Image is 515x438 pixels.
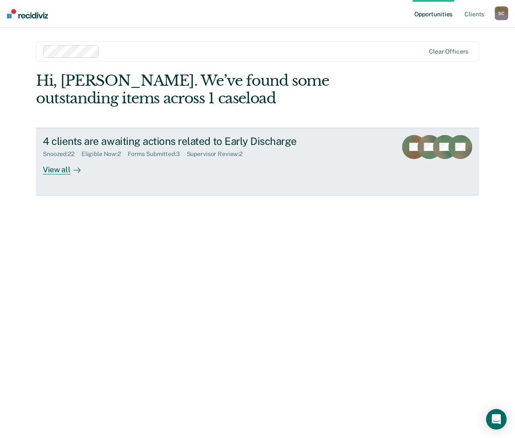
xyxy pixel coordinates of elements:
div: Supervisor Review : 2 [186,150,249,158]
img: Recidiviz [7,9,48,18]
div: Eligible Now : 2 [81,150,128,158]
a: 4 clients are awaiting actions related to Early DischargeSnoozed:22Eligible Now:2Forms Submitted:... [36,128,479,195]
button: SC [494,6,508,20]
div: Clear officers [429,48,468,55]
div: Open Intercom Messenger [486,409,506,429]
div: View all [43,158,91,174]
div: S C [494,6,508,20]
div: Forms Submitted : 3 [128,150,187,158]
div: Hi, [PERSON_NAME]. We’ve found some outstanding items across 1 caseload [36,72,390,107]
div: Snoozed : 22 [43,150,81,158]
div: 4 clients are awaiting actions related to Early Discharge [43,135,344,147]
